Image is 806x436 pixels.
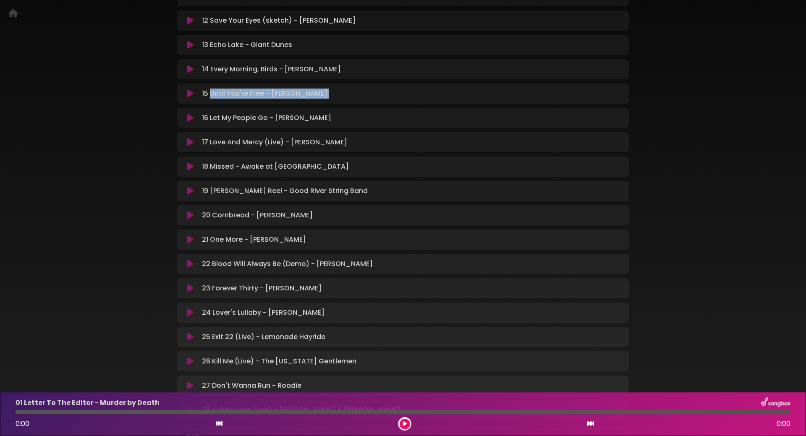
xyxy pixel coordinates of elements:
p: 20 Cornbread - [PERSON_NAME] [202,210,313,220]
p: 15 Until You're Free - [PERSON_NAME] [202,89,327,99]
p: 17 Love And Mercy (Live) - [PERSON_NAME] [202,137,347,147]
p: 12 Save Your Eyes (sketch) - [PERSON_NAME] [202,16,356,26]
p: 14 Every Morning, Birds - [PERSON_NAME] [202,64,341,74]
span: 0:00 [777,419,790,429]
p: 01 Letter To The Editor - Murder by Death [16,398,160,408]
p: 19 [PERSON_NAME] Reel - Good River String Band [202,186,368,196]
p: 25 Exit 22 (Live) - Lemonade Hayride [202,332,325,342]
p: 26 Kill Me (Live) - The [US_STATE] Gentlemen [202,356,356,366]
p: 18 Missed - Awake at [GEOGRAPHIC_DATA] [202,162,349,172]
p: 23 Forever Thirty - [PERSON_NAME] [202,283,322,293]
p: 22 Blood Will Always Be (Demo) - [PERSON_NAME] [202,259,373,269]
p: 24 Lover's Lullaby - [PERSON_NAME] [202,308,324,318]
p: 13 Echo Lake - Giant Dunes [202,40,292,50]
img: songbox-logo-white.png [761,397,790,408]
p: 27 Don't Wanna Run - Roadie [202,381,301,391]
p: 21 One More - [PERSON_NAME] [202,235,306,245]
span: 0:00 [16,419,29,428]
p: 16 Let My People Go - [PERSON_NAME] [202,113,331,123]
